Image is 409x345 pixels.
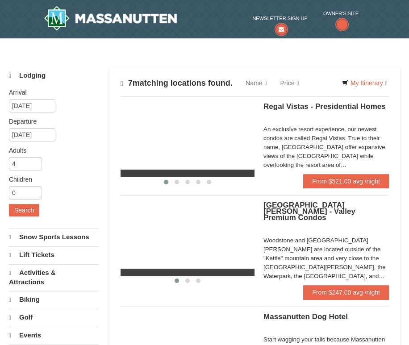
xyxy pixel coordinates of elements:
a: My Itinerary [336,76,393,90]
a: Price [274,74,306,92]
label: Adults [9,146,92,155]
label: Children [9,175,92,184]
a: Newsletter Sign Up [252,14,307,32]
a: Lodging [9,67,99,84]
a: From $247.00 avg /night [303,285,389,299]
button: Search [9,204,39,216]
span: Regal Vistas - Presidential Homes [263,102,386,111]
span: Owner's Site [323,9,359,18]
a: Snow Sports Lessons [9,229,99,245]
span: Massanutten Dog Hotel [263,312,348,321]
div: An exclusive resort experience, our newest condos are called Regal Vistas. True to their name, [G... [263,125,389,170]
a: Lift Tickets [9,246,99,263]
span: [GEOGRAPHIC_DATA][PERSON_NAME] - Valley Premium Condos [263,201,355,222]
a: Biking [9,291,99,308]
a: Name [239,74,273,92]
div: Woodstone and [GEOGRAPHIC_DATA][PERSON_NAME] are located outside of the "Kettle" mountain area an... [263,236,389,281]
label: Departure [9,117,92,126]
a: Activities & Attractions [9,264,99,290]
a: From $521.00 avg /night [303,174,389,188]
a: Golf [9,309,99,326]
span: Newsletter Sign Up [252,14,307,23]
span: 7 [128,79,133,87]
label: Arrival [9,88,92,97]
a: Massanutten Resort [44,6,177,31]
a: Owner's Site [323,9,359,32]
a: Events [9,327,99,344]
img: Massanutten Resort Logo [44,6,177,31]
h4: matching locations found. [121,79,233,88]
